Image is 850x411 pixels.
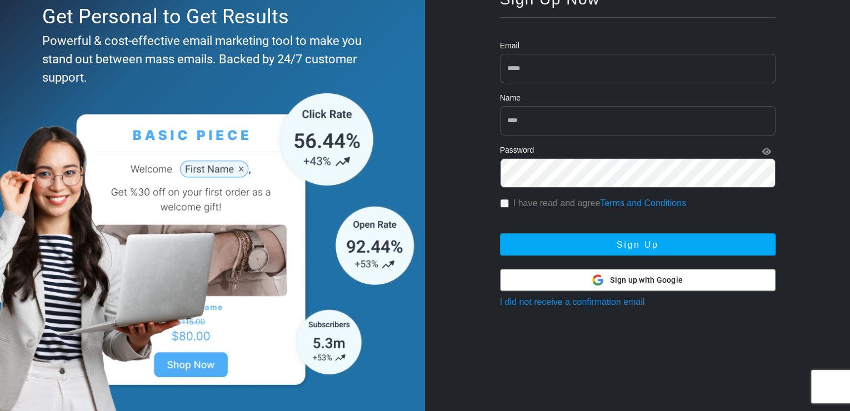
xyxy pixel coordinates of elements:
[500,269,776,291] button: Sign up with Google
[500,233,776,255] button: Sign Up
[42,32,378,87] div: Powerful & cost-effective email marketing tool to make you stand out between mass emails. Backed ...
[600,198,686,208] a: Terms and Conditions
[500,297,645,307] a: I did not receive a confirmation email
[610,274,683,286] span: Sign up with Google
[42,2,378,32] div: Get Personal to Get Results
[513,197,686,210] label: I have read and agree
[500,92,521,104] label: Name
[500,40,519,52] label: Email
[500,144,534,156] label: Password
[762,148,771,156] i: Show Password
